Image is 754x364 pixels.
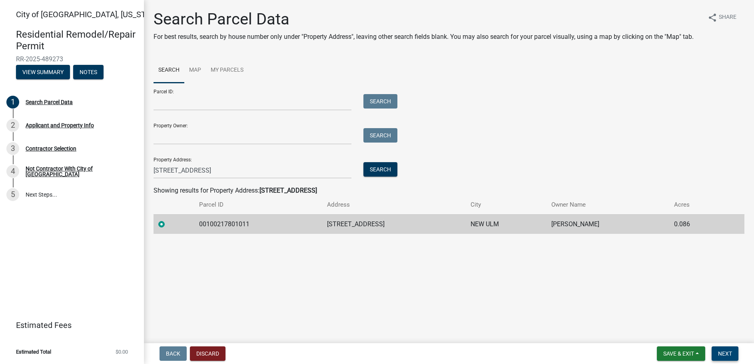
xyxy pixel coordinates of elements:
[701,10,743,25] button: shareShare
[73,65,104,79] button: Notes
[16,29,138,52] h4: Residential Remodel/Repair Permit
[194,195,322,214] th: Parcel ID
[26,166,131,177] div: Not Contractor With City of [GEOGRAPHIC_DATA]
[190,346,225,361] button: Discard
[466,214,547,234] td: NEW ULM
[363,128,397,143] button: Search
[116,349,128,354] span: $0.00
[547,214,669,234] td: [PERSON_NAME]
[16,349,51,354] span: Estimated Total
[194,214,322,234] td: 00100217801011
[363,162,397,177] button: Search
[6,165,19,178] div: 4
[669,214,724,234] td: 0.086
[16,10,162,19] span: City of [GEOGRAPHIC_DATA], [US_STATE]
[719,13,736,22] span: Share
[154,58,184,83] a: Search
[6,142,19,155] div: 3
[259,187,317,194] strong: [STREET_ADDRESS]
[718,350,732,357] span: Next
[6,317,131,333] a: Estimated Fees
[363,94,397,109] button: Search
[154,32,694,42] p: For best results, search by house number only under "Property Address", leaving other search fiel...
[26,146,76,151] div: Contractor Selection
[16,69,70,76] wm-modal-confirm: Summary
[206,58,248,83] a: My Parcels
[73,69,104,76] wm-modal-confirm: Notes
[154,186,744,195] div: Showing results for Property Address:
[6,119,19,132] div: 2
[6,188,19,201] div: 5
[160,346,187,361] button: Back
[6,96,19,109] div: 1
[708,13,717,22] i: share
[184,58,206,83] a: Map
[322,195,465,214] th: Address
[657,346,705,361] button: Save & Exit
[166,350,180,357] span: Back
[16,65,70,79] button: View Summary
[26,123,94,128] div: Applicant and Property Info
[663,350,694,357] span: Save & Exit
[466,195,547,214] th: City
[154,10,694,29] h1: Search Parcel Data
[712,346,738,361] button: Next
[26,99,73,105] div: Search Parcel Data
[322,214,465,234] td: [STREET_ADDRESS]
[669,195,724,214] th: Acres
[16,55,128,63] span: RR-2025-489273
[547,195,669,214] th: Owner Name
